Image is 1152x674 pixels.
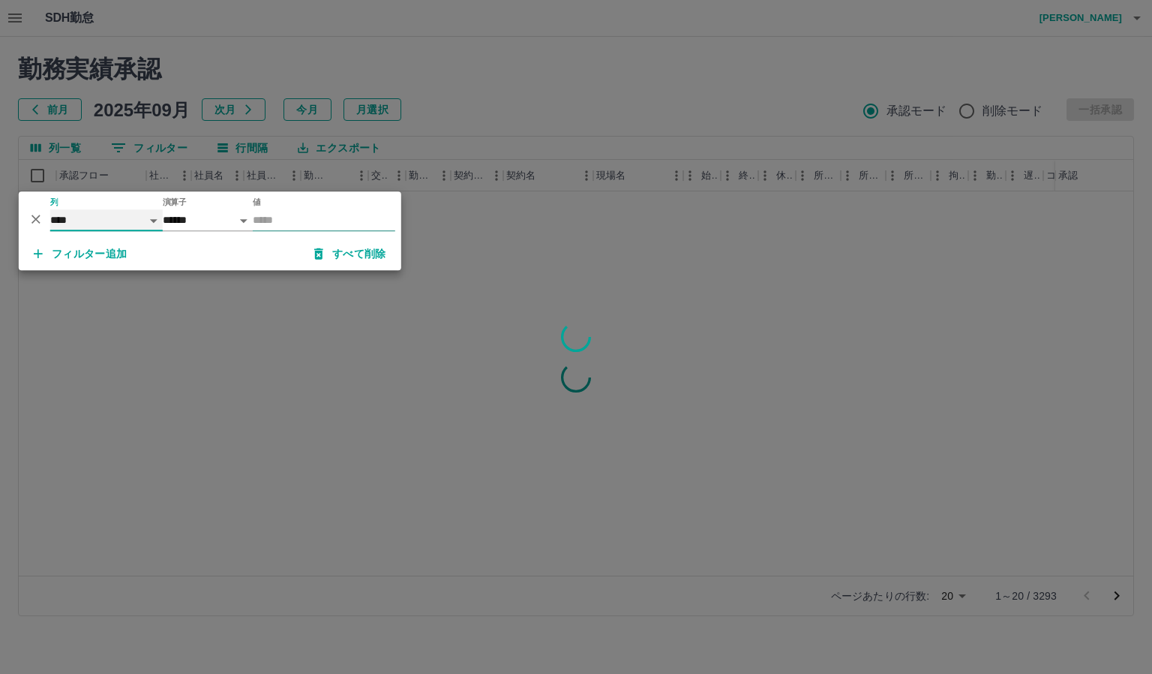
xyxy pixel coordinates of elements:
label: 列 [50,197,58,208]
label: 演算子 [163,197,187,208]
label: 値 [253,197,261,208]
button: すべて削除 [302,240,398,267]
button: フィルター追加 [22,240,139,267]
button: 削除 [25,208,47,230]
